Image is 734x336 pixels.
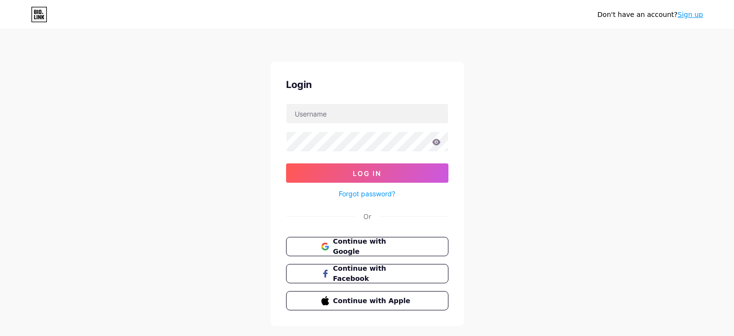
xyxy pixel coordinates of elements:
[333,236,413,257] span: Continue with Google
[333,296,413,306] span: Continue with Apple
[339,189,395,199] a: Forgot password?
[287,104,448,123] input: Username
[353,169,381,177] span: Log In
[677,11,703,18] a: Sign up
[333,263,413,284] span: Continue with Facebook
[597,10,703,20] div: Don't have an account?
[286,163,448,183] button: Log In
[286,291,448,310] button: Continue with Apple
[286,264,448,283] button: Continue with Facebook
[286,237,448,256] button: Continue with Google
[363,211,371,221] div: Or
[286,77,448,92] div: Login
